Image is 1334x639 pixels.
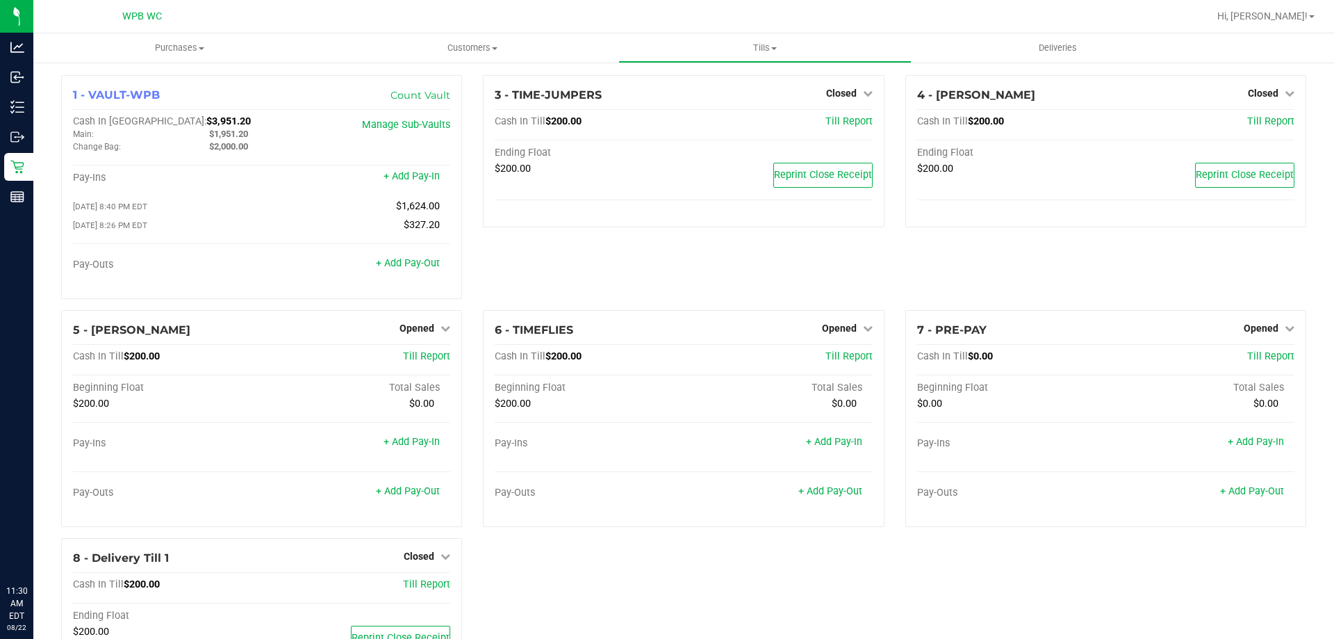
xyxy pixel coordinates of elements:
span: Cash In Till [73,579,124,590]
span: $200.00 [495,163,531,175]
span: $200.00 [545,350,582,362]
span: $1,624.00 [396,200,440,212]
span: $200.00 [124,579,160,590]
span: 1 - VAULT-WPB [73,88,160,102]
div: Ending Float [495,147,684,159]
div: Total Sales [1105,382,1294,394]
span: $200.00 [545,115,582,127]
span: [DATE] 8:40 PM EDT [73,202,147,211]
span: $200.00 [917,163,953,175]
div: Pay-Ins [73,437,262,450]
p: 11:30 AM EDT [6,585,27,622]
span: Cash In Till [917,350,968,362]
div: Pay-Outs [73,487,262,499]
a: Till Report [825,350,873,362]
a: Till Report [403,350,450,362]
span: Closed [826,88,857,99]
a: Tills [618,33,911,63]
a: + Add Pay-In [384,170,440,182]
div: Pay-Ins [495,437,684,450]
inline-svg: Outbound [10,130,24,144]
span: Closed [1248,88,1278,99]
a: Deliveries [912,33,1204,63]
span: 8 - Delivery Till 1 [73,551,169,565]
span: $200.00 [495,398,531,410]
span: Hi, [PERSON_NAME]! [1217,10,1308,22]
a: Till Report [403,579,450,590]
div: Total Sales [684,382,873,394]
div: Pay-Outs [73,259,262,271]
inline-svg: Inbound [10,70,24,84]
span: WPB WC [122,10,162,22]
a: + Add Pay-In [384,436,440,448]
span: $0.00 [409,398,434,410]
span: $0.00 [917,398,942,410]
span: Closed [404,551,434,562]
span: Main: [73,129,94,139]
span: Cash In Till [495,350,545,362]
a: Customers [326,33,618,63]
span: Cash In [GEOGRAPHIC_DATA]: [73,115,206,127]
span: $1,951.20 [209,129,248,139]
span: Customers [327,42,618,54]
span: Cash In Till [73,350,124,362]
span: Purchases [33,42,326,54]
button: Reprint Close Receipt [1195,163,1294,188]
span: Reprint Close Receipt [1196,169,1294,181]
a: Till Report [825,115,873,127]
span: $0.00 [832,398,857,410]
span: $0.00 [968,350,993,362]
div: Pay-Ins [73,172,262,184]
span: $200.00 [968,115,1004,127]
span: 4 - [PERSON_NAME] [917,88,1035,102]
a: + Add Pay-Out [376,485,440,497]
span: Deliveries [1020,42,1096,54]
inline-svg: Analytics [10,40,24,54]
span: $0.00 [1253,398,1278,410]
div: Pay-Ins [917,437,1106,450]
a: Purchases [33,33,326,63]
span: Reprint Close Receipt [774,169,872,181]
span: $200.00 [73,398,109,410]
a: + Add Pay-Out [1220,485,1284,497]
span: 3 - TIME-JUMPERS [495,88,602,102]
span: 7 - PRE-PAY [917,323,987,337]
a: Count Vault [390,89,450,102]
span: [DATE] 8:26 PM EDT [73,220,147,230]
div: Total Sales [262,382,451,394]
span: Change Bag: [73,142,121,152]
button: Reprint Close Receipt [773,163,873,188]
a: Manage Sub-Vaults [362,119,450,131]
a: + Add Pay-In [806,436,862,448]
span: $200.00 [124,350,160,362]
span: 6 - TIMEFLIES [495,323,573,337]
div: Pay-Outs [917,487,1106,499]
inline-svg: Reports [10,190,24,204]
div: Beginning Float [73,382,262,394]
span: $327.20 [404,219,440,231]
span: $200.00 [73,626,109,638]
inline-svg: Inventory [10,100,24,114]
a: Till Report [1247,350,1294,362]
p: 08/22 [6,622,27,633]
div: Ending Float [917,147,1106,159]
iframe: Resource center [14,528,56,569]
span: Tills [619,42,910,54]
span: Cash In Till [917,115,968,127]
div: Beginning Float [495,382,684,394]
a: + Add Pay-In [1228,436,1284,448]
a: + Add Pay-Out [798,485,862,497]
a: Till Report [1247,115,1294,127]
div: Beginning Float [917,382,1106,394]
div: Ending Float [73,610,262,622]
span: Opened [400,323,434,334]
span: Opened [1244,323,1278,334]
span: $3,951.20 [206,115,251,127]
inline-svg: Retail [10,160,24,174]
span: Cash In Till [495,115,545,127]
